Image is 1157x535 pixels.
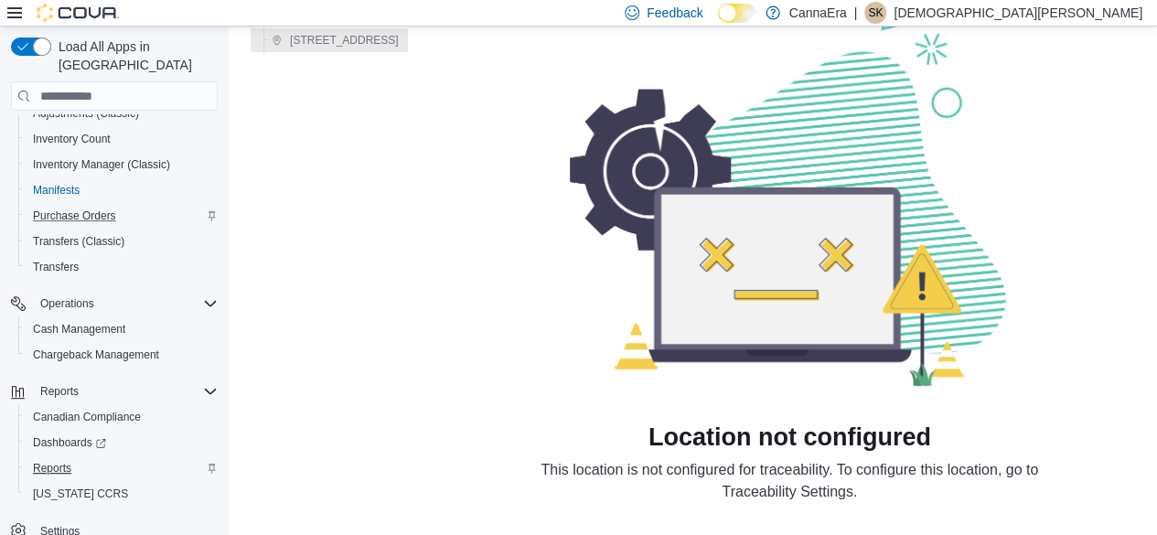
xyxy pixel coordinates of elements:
a: Manifests [26,179,87,201]
h1: Location not configured [648,423,931,452]
span: [US_STATE] CCRS [33,487,128,501]
span: Reports [26,457,218,479]
span: Dashboards [26,432,218,454]
a: Dashboards [26,432,113,454]
img: Cova [37,4,119,22]
span: Chargeback Management [33,348,159,362]
span: Inventory Manager (Classic) [26,154,218,176]
button: Operations [4,291,225,316]
span: Chargeback Management [26,344,218,366]
a: Inventory Manager (Classic) [26,154,177,176]
button: Reports [33,380,86,402]
span: Transfers (Classic) [33,234,124,249]
button: Purchase Orders [18,203,225,229]
span: Purchase Orders [33,209,116,223]
button: Cash Management [18,316,225,342]
span: Purchase Orders [26,205,218,227]
span: Inventory Count [26,128,218,150]
span: Washington CCRS [26,483,218,505]
p: | [854,2,858,24]
span: Inventory Count [33,132,111,146]
button: Transfers (Classic) [18,229,225,254]
input: Dark Mode [718,4,756,23]
span: Transfers (Classic) [26,230,218,252]
button: Chargeback Management [18,342,225,368]
button: Manifests [18,177,225,203]
a: Canadian Compliance [26,406,148,428]
div: Safiyyah Khamisa [864,2,886,24]
a: Transfers (Classic) [26,230,132,252]
button: Canadian Compliance [18,404,225,430]
p: [DEMOGRAPHIC_DATA][PERSON_NAME] [894,2,1142,24]
span: Dark Mode [718,23,719,24]
span: Reports [33,461,71,476]
button: Inventory Manager (Classic) [18,152,225,177]
span: Manifests [26,179,218,201]
span: Inventory Manager (Classic) [33,157,170,172]
div: This location is not configured for traceability. To configure this location, go to Traceability ... [515,459,1064,503]
span: SK [868,2,883,24]
a: Chargeback Management [26,344,166,366]
a: Reports [26,457,79,479]
span: Operations [40,296,94,311]
span: Cash Management [33,322,125,337]
span: Reports [40,384,79,399]
span: Cash Management [26,318,218,340]
span: Operations [33,293,218,315]
button: Transfers [18,254,225,280]
img: Page Loading Error Image [570,9,1009,386]
button: [US_STATE] CCRS [18,481,225,507]
button: Inventory Count [18,126,225,152]
span: Reports [33,380,218,402]
a: Cash Management [26,318,133,340]
span: Load All Apps in [GEOGRAPHIC_DATA] [51,37,218,74]
span: Manifests [33,183,80,198]
p: CannaEra [789,2,847,24]
span: Dashboards [33,435,106,450]
button: Reports [4,379,225,404]
a: Transfers [26,256,86,278]
a: Dashboards [18,430,225,455]
span: Feedback [647,4,702,22]
a: Purchase Orders [26,205,123,227]
button: [STREET_ADDRESS] [264,29,406,51]
button: Reports [18,455,225,481]
a: Inventory Count [26,128,118,150]
a: [US_STATE] CCRS [26,483,135,505]
span: Canadian Compliance [26,406,218,428]
span: [STREET_ADDRESS] [290,33,399,48]
span: Canadian Compliance [33,410,141,424]
button: Operations [33,293,102,315]
span: Transfers [26,256,218,278]
span: Transfers [33,260,79,274]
